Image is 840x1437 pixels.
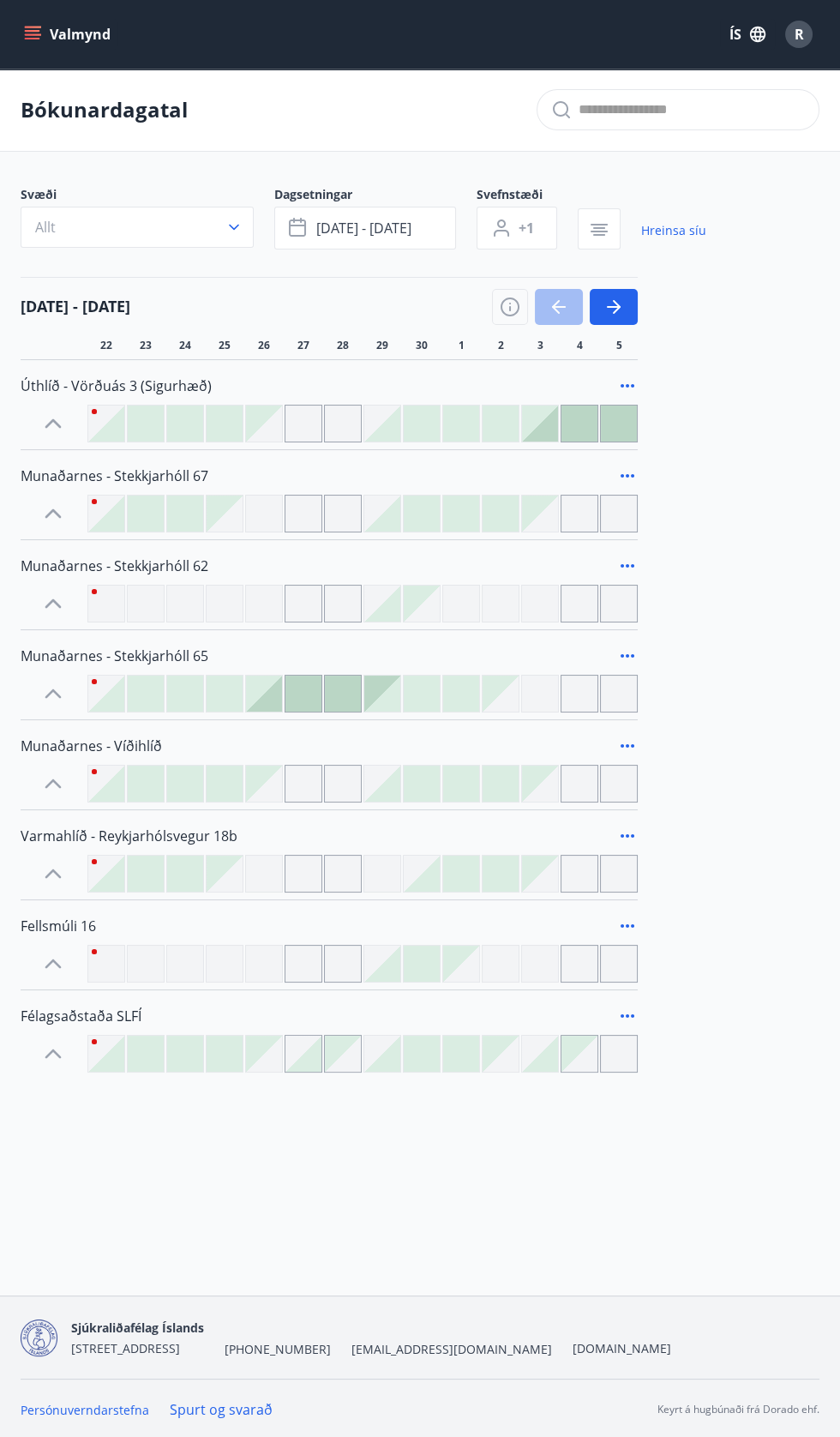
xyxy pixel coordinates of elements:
span: [STREET_ADDRESS] [71,1340,180,1356]
span: [PHONE_NUMBER] [225,1341,331,1358]
span: Munaðarnes - Stekkjarhóll 67 [21,466,208,485]
span: Svæði [21,186,274,207]
span: Svefnstæði [477,186,578,207]
a: Spurt og svarað [170,1400,273,1419]
span: 26 [258,339,270,352]
h4: [DATE] - [DATE] [21,295,130,317]
span: Munaðarnes - Stekkjarhóll 62 [21,556,208,575]
p: Bókunardagatal [21,95,188,124]
span: Sjúkraliðafélag Íslands [71,1320,204,1336]
span: 29 [376,339,388,352]
span: Munaðarnes - Stekkjarhóll 65 [21,646,208,665]
span: [DATE] - [DATE] [316,219,411,237]
button: ÍS [720,19,775,50]
span: 23 [140,339,152,352]
span: [EMAIL_ADDRESS][DOMAIN_NAME] [351,1341,552,1358]
a: Persónuverndarstefna [21,1402,149,1418]
span: Varmahlíð - Reykjarhólsvegur 18b [21,827,237,845]
span: 28 [337,339,349,352]
span: 5 [616,339,622,352]
span: Fellsmúli 16 [21,917,96,935]
span: +1 [519,219,534,237]
span: Dagsetningar [274,186,477,207]
span: 4 [577,339,583,352]
span: Allt [35,218,56,237]
img: d7T4au2pYIU9thVz4WmmUT9xvMNnFvdnscGDOPEg.png [21,1320,57,1356]
button: +1 [477,207,557,250]
span: Úthlíð - Vörðuás 3 (Sigurhæð) [21,376,212,395]
span: 25 [219,339,231,352]
span: 27 [297,339,309,352]
span: 22 [100,339,112,352]
a: [DOMAIN_NAME] [573,1340,671,1356]
button: Allt [21,207,254,248]
button: menu [21,19,117,50]
span: 30 [416,339,428,352]
a: Hreinsa síu [641,212,706,250]
span: 1 [459,339,465,352]
span: 2 [498,339,504,352]
p: Keyrt á hugbúnaði frá Dorado ehf. [657,1402,819,1417]
span: Félagsaðstaða SLFÍ [21,1007,141,1025]
button: [DATE] - [DATE] [274,207,456,250]
span: 3 [537,339,543,352]
span: Munaðarnes - Víðihlíð [21,737,162,755]
button: R [778,14,819,55]
span: R [795,25,804,44]
span: 24 [179,339,191,352]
